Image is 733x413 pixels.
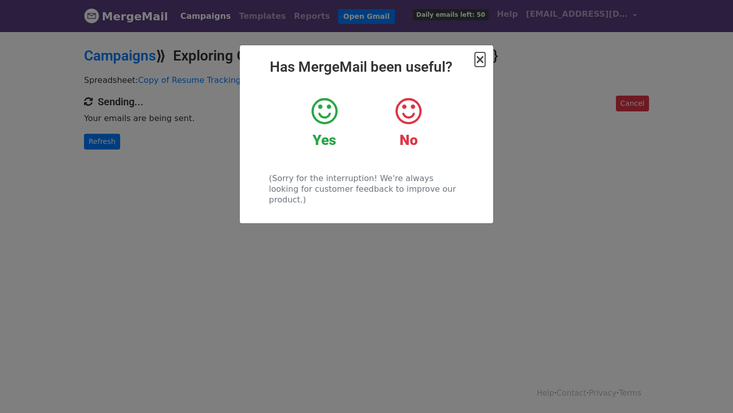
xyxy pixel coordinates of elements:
[682,364,733,413] iframe: Chat Widget
[269,173,464,205] p: (Sorry for the interruption! We're always looking for customer feedback to improve our product.)
[290,96,359,149] a: Yes
[400,132,418,149] strong: No
[248,58,485,76] h2: Has MergeMail been useful?
[374,96,443,149] a: No
[475,53,485,66] button: Close
[475,52,485,67] span: ×
[313,132,336,149] strong: Yes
